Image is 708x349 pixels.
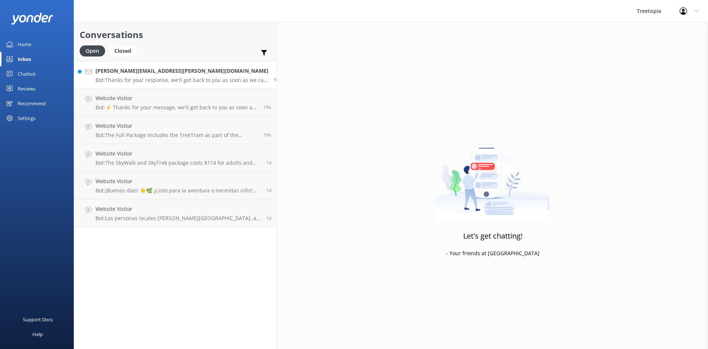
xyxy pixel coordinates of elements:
[96,77,268,83] p: Bot: Thanks for your response, we'll get back to you as soon as we can during opening hours.
[96,215,261,222] p: Bot: Las personas locales [PERSON_NAME][GEOGRAPHIC_DATA], al ser residentes de [GEOGRAPHIC_DATA],...
[80,28,271,42] h2: Conversations
[96,132,258,138] p: Bot: The Full Package includes the TreeTram as part of the SkyWalk experience. The Adventure Mani...
[96,187,261,194] p: Bot: ¡Buenos días! ☀️🌿 ¿Listo para la aventura o necesitas info? 🚀.
[96,67,268,75] h4: [PERSON_NAME][EMAIL_ADDRESS][PERSON_NAME][DOMAIN_NAME]
[18,81,35,96] div: Reviews
[446,249,539,257] p: - Your friends at [GEOGRAPHIC_DATA]
[274,76,281,83] span: Sep 09 2025 04:02pm (UTC -06:00) America/Mexico_City
[18,66,36,81] div: Chatbot
[266,215,271,221] span: Sep 08 2025 08:11am (UTC -06:00) America/Mexico_City
[80,47,109,55] a: Open
[96,205,261,213] h4: Website Visitor
[18,111,35,126] div: Settings
[263,132,271,138] span: Sep 08 2025 08:30pm (UTC -06:00) America/Mexico_City
[436,129,550,221] img: artwork of a man stealing a conversation from at giant smartphone
[18,52,31,66] div: Inbox
[96,104,258,111] p: Bot: ⚡ Thanks for your message, we'll get back to you as soon as we can. You're also welcome to k...
[74,61,277,89] a: [PERSON_NAME][EMAIL_ADDRESS][PERSON_NAME][DOMAIN_NAME]Bot:Thanks for your response, we'll get bac...
[463,230,523,242] h3: Let's get chatting!
[96,160,261,166] p: Bot: The SkyWalk and SkyTrek package costs $114 for adults and $89 for kids for a guided tour. Yo...
[263,104,271,110] span: Sep 08 2025 09:07pm (UTC -06:00) America/Mexico_City
[74,89,277,116] a: Website VisitorBot:⚡ Thanks for your message, we'll get back to you as soon as we can. You're als...
[80,45,105,57] div: Open
[96,150,261,158] h4: Website Visitor
[18,37,31,52] div: Home
[109,45,137,57] div: Closed
[96,94,258,102] h4: Website Visitor
[266,187,271,194] span: Sep 08 2025 11:22am (UTC -06:00) America/Mexico_City
[266,160,271,166] span: Sep 08 2025 01:21pm (UTC -06:00) America/Mexico_City
[74,172,277,199] a: Website VisitorBot:¡Buenos días! ☀️🌿 ¿Listo para la aventura o necesitas info? 🚀.1d
[96,177,261,185] h4: Website Visitor
[109,47,140,55] a: Closed
[18,96,46,111] div: Recommend
[23,312,53,327] div: Support Docs
[74,144,277,172] a: Website VisitorBot:The SkyWalk and SkyTrek package costs $114 for adults and $89 for kids for a g...
[32,327,43,342] div: Help
[11,13,53,25] img: yonder-white-logo.png
[74,199,277,227] a: Website VisitorBot:Las personas locales [PERSON_NAME][GEOGRAPHIC_DATA], al ser residentes de [GEO...
[74,116,277,144] a: Website VisitorBot:The Full Package includes the TreeTram as part of the SkyWalk experience. The ...
[96,122,258,130] h4: Website Visitor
